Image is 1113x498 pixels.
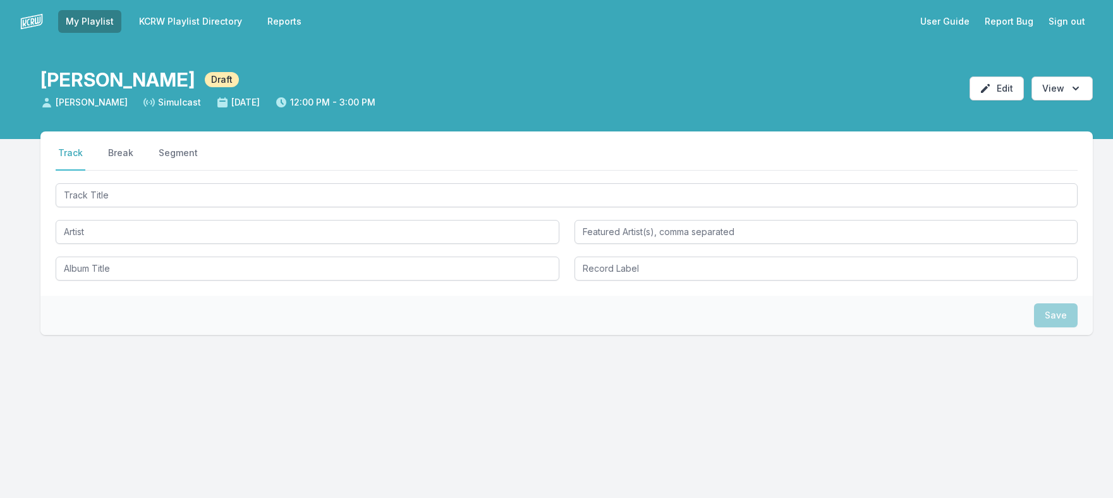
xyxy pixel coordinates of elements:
[40,68,195,91] h1: [PERSON_NAME]
[1034,303,1078,327] button: Save
[575,220,1078,244] input: Featured Artist(s), comma separated
[40,96,128,109] span: [PERSON_NAME]
[205,72,239,87] span: Draft
[131,10,250,33] a: KCRW Playlist Directory
[156,147,200,171] button: Segment
[1041,10,1093,33] button: Sign out
[56,183,1078,207] input: Track Title
[1031,76,1093,100] button: Open options
[977,10,1041,33] a: Report Bug
[970,76,1024,100] button: Edit
[143,96,201,109] span: Simulcast
[56,220,559,244] input: Artist
[56,147,85,171] button: Track
[260,10,309,33] a: Reports
[275,96,375,109] span: 12:00 PM - 3:00 PM
[216,96,260,109] span: [DATE]
[20,10,43,33] img: logo-white-87cec1fa9cbef997252546196dc51331.png
[58,10,121,33] a: My Playlist
[106,147,136,171] button: Break
[56,257,559,281] input: Album Title
[913,10,977,33] a: User Guide
[575,257,1078,281] input: Record Label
